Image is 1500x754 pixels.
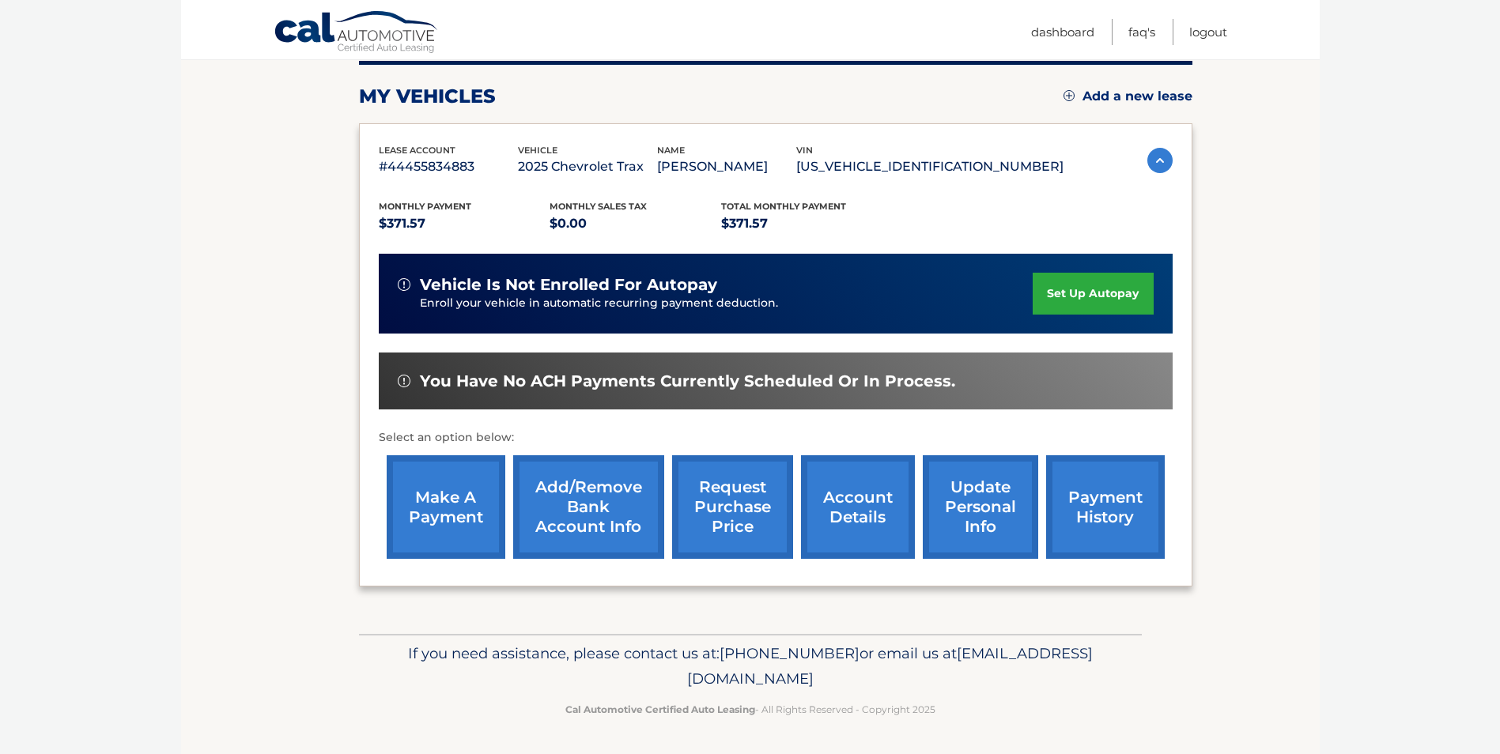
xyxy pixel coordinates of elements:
p: $371.57 [721,213,893,235]
span: name [657,145,685,156]
p: [PERSON_NAME] [657,156,796,178]
img: accordion-active.svg [1147,148,1173,173]
a: Cal Automotive [274,10,440,56]
strong: Cal Automotive Certified Auto Leasing [565,703,755,715]
p: #44455834883 [379,156,518,178]
span: vin [796,145,813,156]
img: alert-white.svg [398,375,410,387]
a: Add a new lease [1064,89,1192,104]
span: [EMAIL_ADDRESS][DOMAIN_NAME] [687,644,1093,688]
span: vehicle [518,145,557,156]
a: request purchase price [672,455,793,559]
span: [PHONE_NUMBER] [720,644,860,662]
p: 2025 Chevrolet Trax [518,156,657,178]
span: vehicle is not enrolled for autopay [420,275,717,295]
img: add.svg [1064,90,1075,101]
a: set up autopay [1033,273,1153,315]
a: FAQ's [1128,19,1155,45]
a: payment history [1046,455,1165,559]
a: account details [801,455,915,559]
a: Dashboard [1031,19,1094,45]
p: - All Rights Reserved - Copyright 2025 [369,701,1132,718]
p: If you need assistance, please contact us at: or email us at [369,641,1132,692]
a: Logout [1189,19,1227,45]
p: $0.00 [550,213,721,235]
p: Enroll your vehicle in automatic recurring payment deduction. [420,295,1033,312]
p: [US_VEHICLE_IDENTIFICATION_NUMBER] [796,156,1064,178]
span: lease account [379,145,455,156]
a: make a payment [387,455,505,559]
span: Total Monthly Payment [721,201,846,212]
p: Select an option below: [379,428,1173,447]
span: You have no ACH payments currently scheduled or in process. [420,371,955,391]
img: alert-white.svg [398,278,410,291]
span: Monthly sales Tax [550,201,647,212]
a: update personal info [923,455,1038,559]
span: Monthly Payment [379,201,471,212]
a: Add/Remove bank account info [513,455,664,559]
h2: my vehicles [359,85,496,108]
p: $371.57 [379,213,550,235]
